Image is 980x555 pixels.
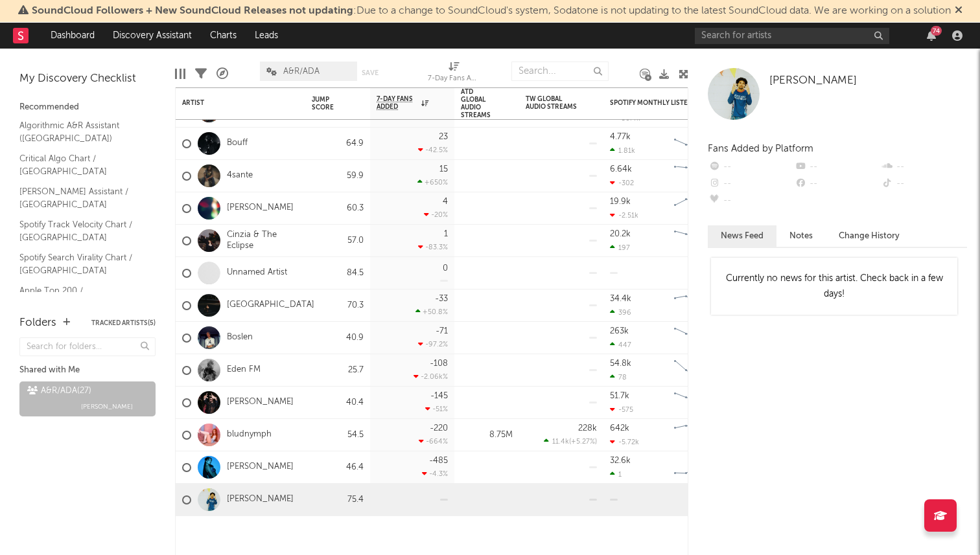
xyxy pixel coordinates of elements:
span: [PERSON_NAME] [81,399,133,414]
div: -97.2 % [418,340,448,348]
button: 74 [927,30,936,41]
div: -83.3 % [418,243,448,251]
a: Discovery Assistant [104,23,201,49]
div: -2.51k [610,211,638,220]
svg: Chart title [668,387,727,419]
div: ( ) [544,437,597,446]
div: 70.3 [312,298,364,313]
a: [PERSON_NAME] [227,397,294,408]
div: 4 [443,198,448,206]
div: -108 [430,359,448,368]
div: 20.2k [610,230,631,238]
span: SoundCloud Followers + New SoundCloud Releases not updating [32,6,353,16]
div: 197 [610,244,630,252]
div: -664 % [419,437,448,446]
div: 51.7k [610,392,629,400]
div: Artist [182,99,279,107]
div: 23 [439,133,448,141]
div: +650 % [417,178,448,187]
svg: Chart title [668,419,727,451]
div: 8.75M [461,427,513,443]
button: News Feed [708,225,776,247]
div: 447 [610,341,631,349]
a: [PERSON_NAME] [227,462,294,473]
div: -- [881,159,967,176]
a: Cinzia & The Eclipse [227,230,299,252]
div: -- [708,159,794,176]
span: Dismiss [955,6,962,16]
a: [PERSON_NAME] [227,203,294,214]
div: 7-Day Fans Added (7-Day Fans Added) [428,55,480,93]
svg: Chart title [668,322,727,354]
div: Recommended [19,100,156,115]
div: 40.4 [312,395,364,411]
svg: Chart title [668,289,727,322]
div: 57.0 [312,233,364,249]
div: 4.77k [610,133,631,141]
div: -2.06k % [414,372,448,381]
div: -- [708,192,794,209]
div: Shared with Me [19,363,156,378]
span: [PERSON_NAME] [769,75,857,86]
div: Folders [19,315,56,331]
div: -302 [610,179,634,187]
div: 64.9 [312,136,364,152]
div: Jump Score [312,96,344,111]
div: My Discovery Checklist [19,71,156,87]
div: 7-Day Fans Added (7-Day Fans Added) [428,71,480,87]
a: A&R/ADA(27)[PERSON_NAME] [19,381,156,416]
div: -- [881,176,967,192]
input: Search... [511,62,609,81]
svg: Chart title [668,354,727,387]
div: 75.4 [312,492,364,508]
button: Notes [776,225,826,247]
div: Edit Columns [175,55,185,93]
div: 228k [578,424,597,433]
div: -5.72k [610,438,639,446]
div: -- [708,176,794,192]
div: -485 [429,457,448,465]
span: Fans Added by Platform [708,144,813,153]
a: Dashboard [41,23,104,49]
div: 1 [444,230,448,238]
div: 78 [610,373,627,381]
a: [GEOGRAPHIC_DATA] [227,300,314,311]
div: Currently no news for this artist. Check back in a few days! [711,258,957,315]
a: Eden FM [227,365,261,376]
svg: Chart title [668,160,727,192]
div: -- [794,176,880,192]
a: Apple Top 200 / [GEOGRAPHIC_DATA] [19,284,143,310]
div: 84.5 [312,266,364,281]
div: 32.6k [610,457,631,465]
a: bludnymph [227,429,272,440]
div: 34.4k [610,295,631,303]
div: 15 [439,165,448,174]
div: -42.5 % [418,146,448,154]
div: -71 [436,327,448,335]
input: Search for folders... [19,337,156,356]
button: Tracked Artists(5) [91,320,156,326]
a: Charts [201,23,246,49]
a: [PERSON_NAME] [227,494,294,505]
a: [PERSON_NAME] Assistant / [GEOGRAPHIC_DATA] [19,185,143,211]
div: -33 [435,295,448,303]
span: : Due to a change to SoundCloud's system, Sodatone is not updating to the latest SoundCloud data.... [32,6,951,16]
div: -4.3 % [422,470,448,478]
div: 40.9 [312,330,364,346]
div: A&R/ADA ( 27 ) [27,383,91,399]
svg: Chart title [668,451,727,484]
a: 4sante [227,170,253,181]
div: -220 [430,424,448,433]
div: 25.7 [312,363,364,378]
div: 59.9 [312,168,364,184]
span: +5.27 % [571,438,595,446]
div: 1.81k [610,146,635,155]
div: TW Global Audio Streams [526,95,577,111]
div: -51 % [425,405,448,413]
svg: Chart title [668,225,727,257]
button: Save [362,69,379,76]
div: 6.64k [610,165,632,174]
div: A&R Pipeline [216,55,228,93]
a: Spotify Search Virality Chart / [GEOGRAPHIC_DATA] [19,251,143,277]
a: Critical Algo Chart / [GEOGRAPHIC_DATA] [19,152,143,178]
